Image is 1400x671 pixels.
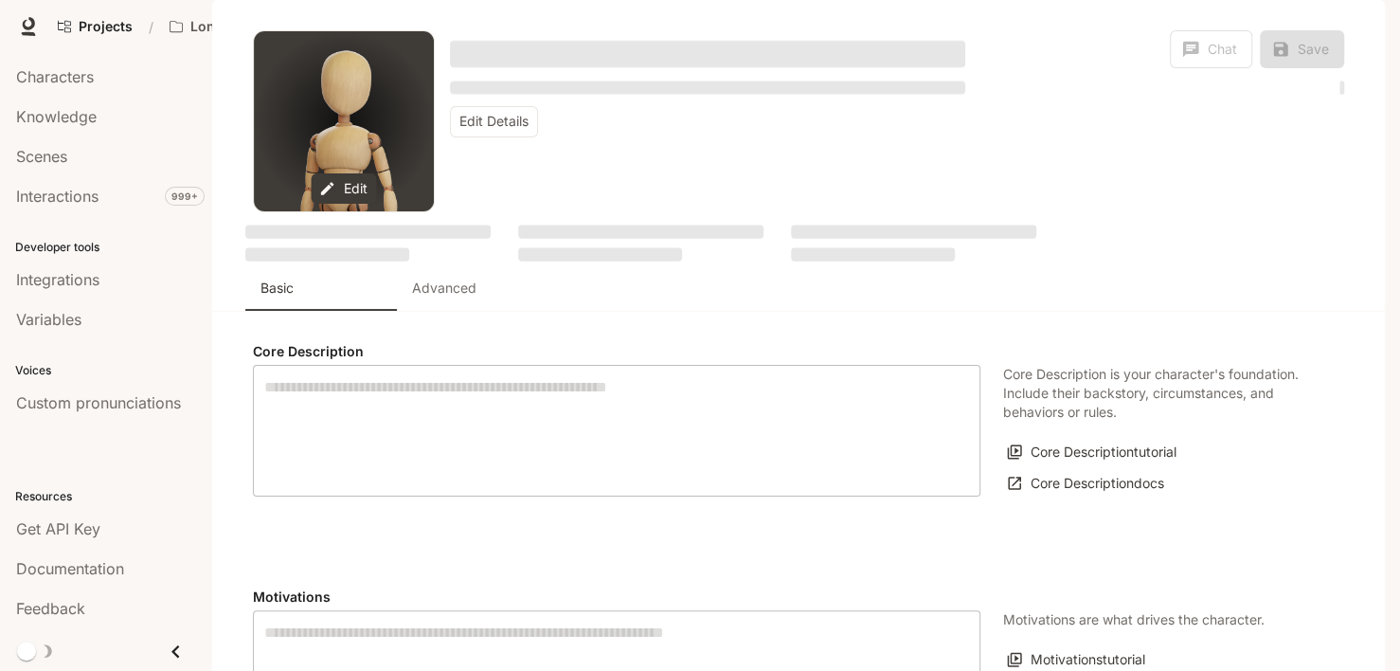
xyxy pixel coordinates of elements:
[1003,365,1321,422] p: Core Description is your character's foundation. Include their backstory, circumstances, and beha...
[253,342,980,361] h4: Core Description
[141,17,161,37] div: /
[1003,437,1181,468] button: Core Descriptiontutorial
[450,106,538,137] button: Edit Details
[260,279,294,298] p: Basic
[1003,468,1169,499] a: Core Descriptiondocs
[161,8,293,45] button: Open workspace menu
[49,8,141,45] a: Go to projects
[1003,610,1265,629] p: Motivations are what drives the character.
[79,19,133,35] span: Projects
[412,279,476,298] p: Advanced
[450,76,965,99] button: Open character details dialog
[450,30,965,76] button: Open character details dialog
[254,31,434,211] button: Open character avatar dialog
[253,365,980,497] div: label
[312,173,377,205] button: Edit
[190,19,263,35] p: Longbourn
[254,31,434,211] div: Avatar image
[253,588,980,607] h4: Motivations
